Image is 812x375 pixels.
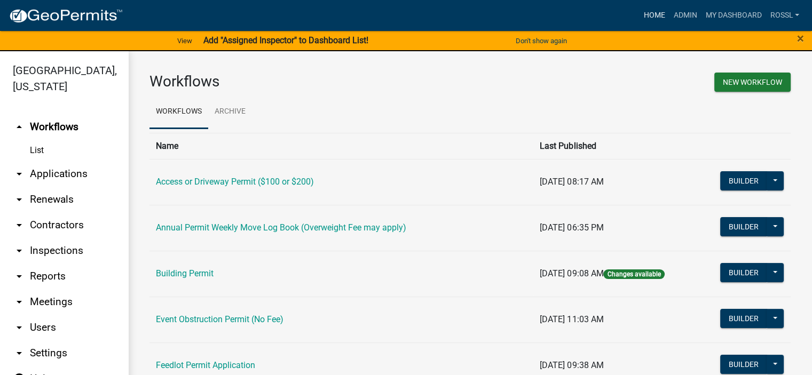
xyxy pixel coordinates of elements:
[156,314,283,324] a: Event Obstruction Permit (No Fee)
[540,360,603,370] span: [DATE] 09:38 AM
[173,32,196,50] a: View
[540,268,603,278] span: [DATE] 09:08 AM
[203,35,368,45] strong: Add "Assigned Inspector" to Dashboard List!
[13,296,26,308] i: arrow_drop_down
[208,95,252,129] a: Archive
[13,321,26,334] i: arrow_drop_down
[701,5,766,26] a: My Dashboard
[639,5,669,26] a: Home
[13,193,26,206] i: arrow_drop_down
[156,360,255,370] a: Feedlot Permit Application
[797,31,804,46] span: ×
[149,73,462,91] h3: Workflows
[156,177,314,187] a: Access or Driveway Permit ($100 or $200)
[669,5,701,26] a: Admin
[540,314,603,324] span: [DATE] 11:03 AM
[720,309,767,328] button: Builder
[720,263,767,282] button: Builder
[720,217,767,236] button: Builder
[766,5,803,26] a: RossL
[156,222,406,233] a: Annual Permit Weekly Move Log Book (Overweight Fee may apply)
[720,171,767,190] button: Builder
[533,133,698,159] th: Last Published
[714,73,791,92] button: New Workflow
[13,219,26,232] i: arrow_drop_down
[720,355,767,374] button: Builder
[13,121,26,133] i: arrow_drop_up
[156,268,214,278] a: Building Permit
[797,32,804,45] button: Close
[149,133,533,159] th: Name
[603,269,664,279] span: Changes available
[149,95,208,129] a: Workflows
[540,222,603,233] span: [DATE] 06:35 PM
[13,167,26,180] i: arrow_drop_down
[511,32,571,50] button: Don't show again
[540,177,603,187] span: [DATE] 08:17 AM
[13,270,26,283] i: arrow_drop_down
[13,347,26,360] i: arrow_drop_down
[13,244,26,257] i: arrow_drop_down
